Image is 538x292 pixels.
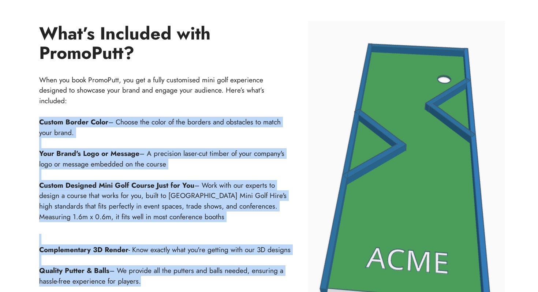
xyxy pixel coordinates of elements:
[39,75,291,222] p: When you book PromoPutt, you get a fully customised mini golf experience designed to showcase you...
[39,244,128,255] strong: Complementary 3D Render
[39,21,210,65] strong: What’s Included with PromoPutt?
[39,117,108,127] strong: Custom Border Color
[39,244,291,255] span: - Know exactly what you're getting with our 3D designs
[39,180,194,190] strong: Custom Designed Mini Golf Course Just for You
[39,148,139,158] strong: Your Brand's Logo or Message
[39,255,291,286] div: – We provide all the putters and balls needed, ensuring a hassle-free experience for players.
[39,265,109,276] strong: Quality Putter & Balls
